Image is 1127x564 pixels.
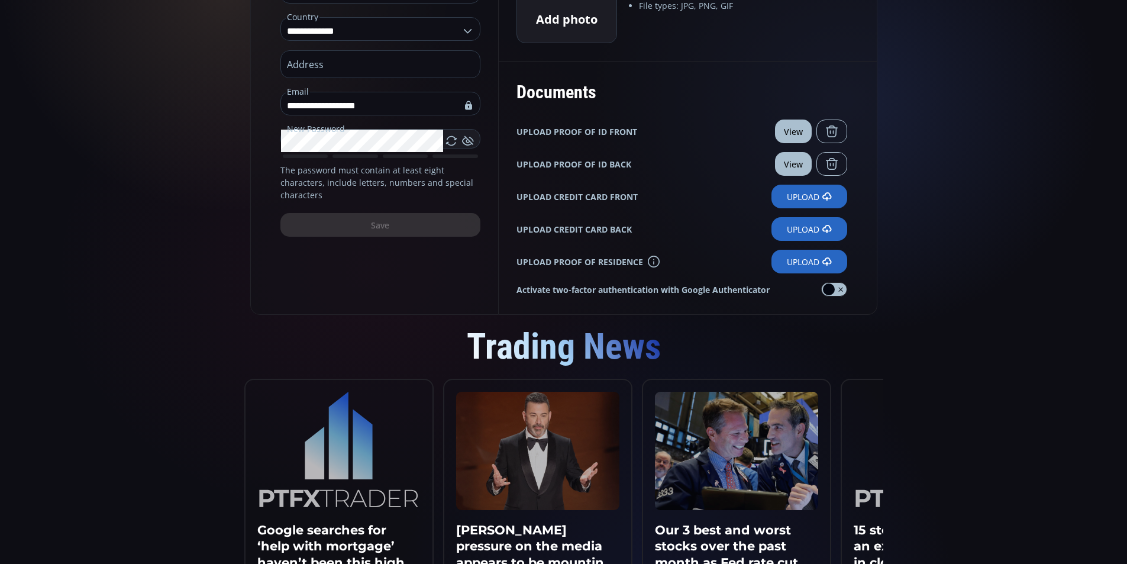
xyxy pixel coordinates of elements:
[456,392,619,510] img: 107385218-17101126752024-03-10t231710z_1483685273_hp1ek3a1sojwb_rtrmadp_0_awards-oscars.jpeg
[771,185,847,208] label: Upload
[516,256,643,268] b: UPLOAD PROOF OF RESIDENCE
[655,392,818,510] img: 106422096-1721155635193-106422096-15832462646522020-03-02t214512z_744652365_rc2xbf90k063_rtrmadp_...
[467,325,661,368] span: Trading News
[854,392,1017,510] img: logo.c86ae0b5.svg
[771,217,847,241] label: Upload
[775,152,812,176] button: View
[516,191,638,203] b: UPLOAD CREDIT CARD FRONT
[516,158,631,170] b: UPLOAD PROOF OF ID BACK
[516,223,632,236] b: UPLOAD CREDIT CARD BACK
[516,73,847,111] div: Documents
[516,283,770,296] strong: Activate two-factor authentication with Google Authenticator
[771,250,847,273] label: Upload
[775,120,812,143] button: View
[516,125,637,138] b: UPLOAD PROOF OF ID FRONT
[257,392,421,510] img: logo.c86ae0b5.svg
